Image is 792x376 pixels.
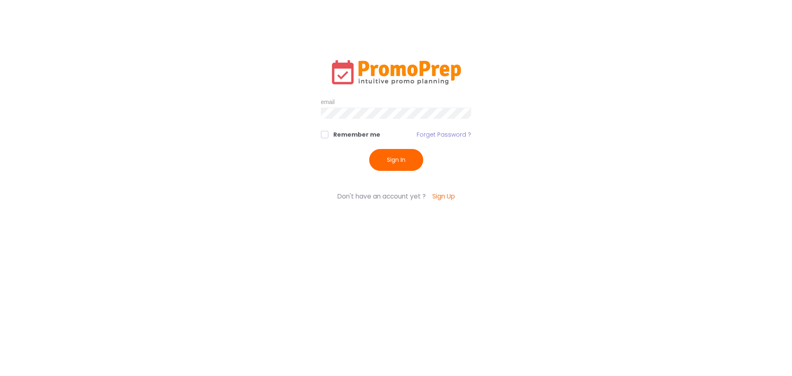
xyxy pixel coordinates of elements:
button: Sign In [369,149,423,171]
label: Remember me [321,130,380,139]
input: Email [321,97,471,108]
a: Sign Up [432,192,455,201]
a: Forget Password ? [417,130,471,139]
span: Don't have an account yet ? [337,192,426,201]
img: promo-prep-logo.png [330,58,462,85]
